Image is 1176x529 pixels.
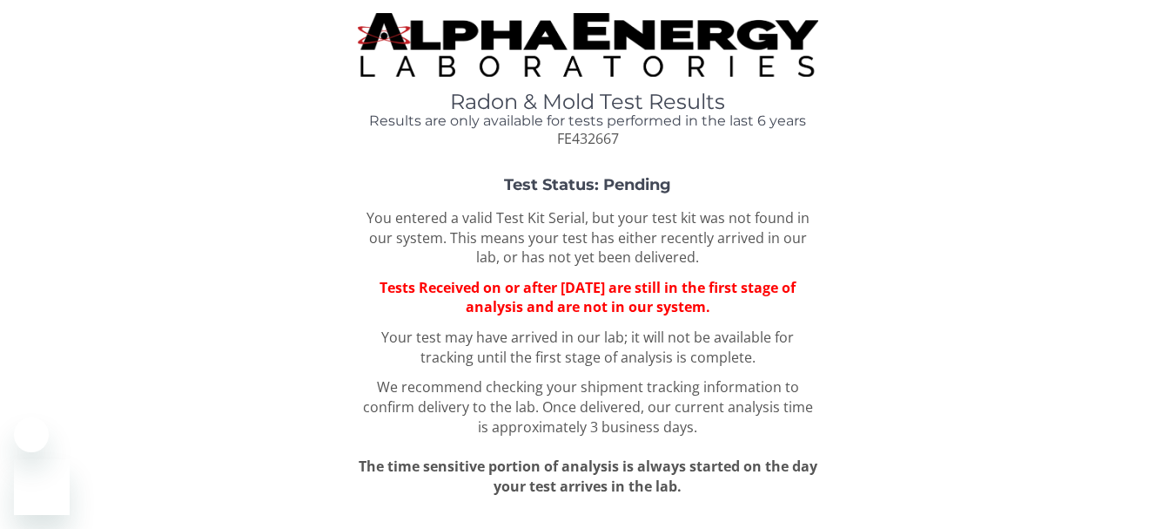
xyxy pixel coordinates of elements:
[504,175,671,194] strong: Test Status: Pending
[14,459,70,515] iframe: Button to launch messaging window
[358,328,817,368] p: Your test may have arrived in our lab; it will not be available for tracking until the first stag...
[14,417,49,452] iframe: Close message
[380,278,796,317] span: Tests Received on or after [DATE] are still in the first stage of analysis and are not in our sys...
[358,13,817,77] img: TightCrop.jpg
[359,457,817,496] span: The time sensitive portion of analysis is always started on the day your test arrives in the lab.
[358,113,817,129] h4: Results are only available for tests performed in the last 6 years
[358,91,817,113] h1: Radon & Mold Test Results
[478,397,813,437] span: Once delivered, our current analysis time is approximately 3 business days.
[363,377,799,417] span: We recommend checking your shipment tracking information to confirm delivery to the lab.
[358,208,817,268] p: You entered a valid Test Kit Serial, but your test kit was not found in our system. This means yo...
[557,129,619,148] span: FE432667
